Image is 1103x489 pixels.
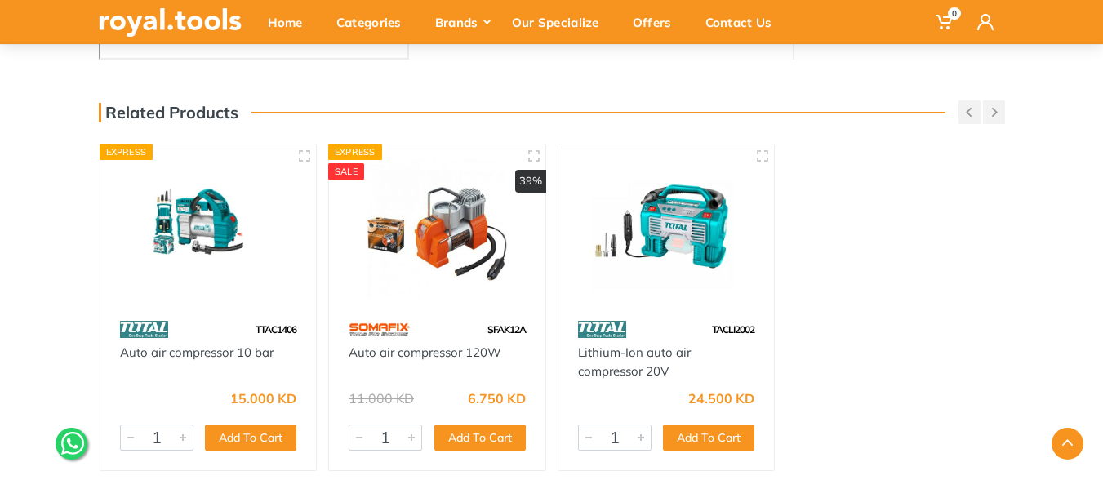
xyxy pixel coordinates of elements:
[120,345,274,360] a: Auto air compressor 10 bar
[712,323,754,336] span: TACLI2002
[99,103,238,122] h3: Related Products
[349,392,414,405] div: 11.000 KD
[515,170,546,193] div: 39%
[100,144,153,160] div: Express
[487,323,526,336] span: SFAK12A
[349,345,501,360] a: Auto air compressor 120W
[99,8,242,37] img: royal.tools Logo
[688,392,754,405] div: 24.500 KD
[349,315,410,344] img: 60.webp
[694,5,794,39] div: Contact Us
[948,7,961,20] span: 0
[424,5,500,39] div: Brands
[663,425,754,451] button: Add To Cart
[120,315,169,344] img: 86.webp
[578,345,691,379] a: Lithium-Ion auto air compressor 20V
[468,392,526,405] div: 6.750 KD
[256,5,325,39] div: Home
[621,5,694,39] div: Offers
[205,425,296,451] button: Add To Cart
[578,315,627,344] img: 86.webp
[230,392,296,405] div: 15.000 KD
[328,163,364,180] div: SALE
[500,5,621,39] div: Our Specialize
[328,144,382,160] div: Express
[325,5,424,39] div: Categories
[434,425,526,451] button: Add To Cart
[115,159,302,299] img: Royal Tools - Auto air compressor 10 bar
[344,159,531,299] img: Royal Tools - Auto air compressor 120W
[573,159,760,299] img: Royal Tools - Lithium-Ion auto air compressor 20V
[256,323,296,336] span: TTAC1406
